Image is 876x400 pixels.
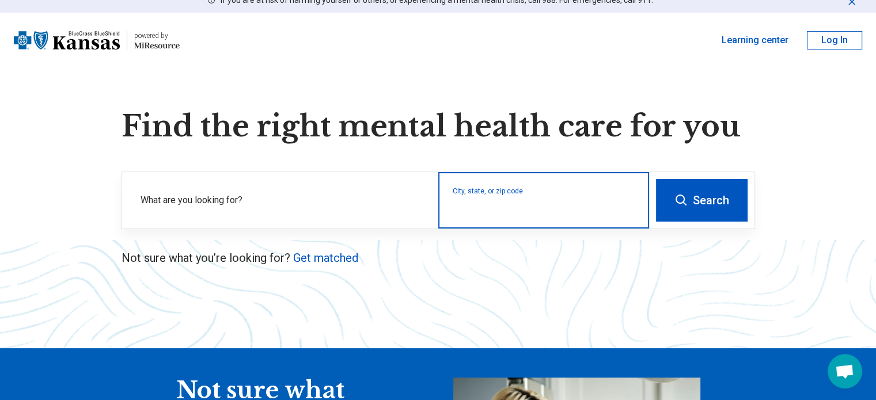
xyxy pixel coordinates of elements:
[807,31,862,49] button: Log In
[828,354,862,388] div: Open chat
[122,250,755,266] p: Not sure what you’re looking for?
[293,251,358,265] a: Get matched
[122,109,755,144] h1: Find the right mental health care for you
[656,179,748,222] button: Search
[134,31,180,41] div: powered by
[722,33,788,47] a: Learning center
[14,26,120,54] img: Blue Cross Blue Shield Kansas
[141,193,424,207] label: What are you looking for?
[14,26,180,54] a: Blue Cross Blue Shield Kansaspowered by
